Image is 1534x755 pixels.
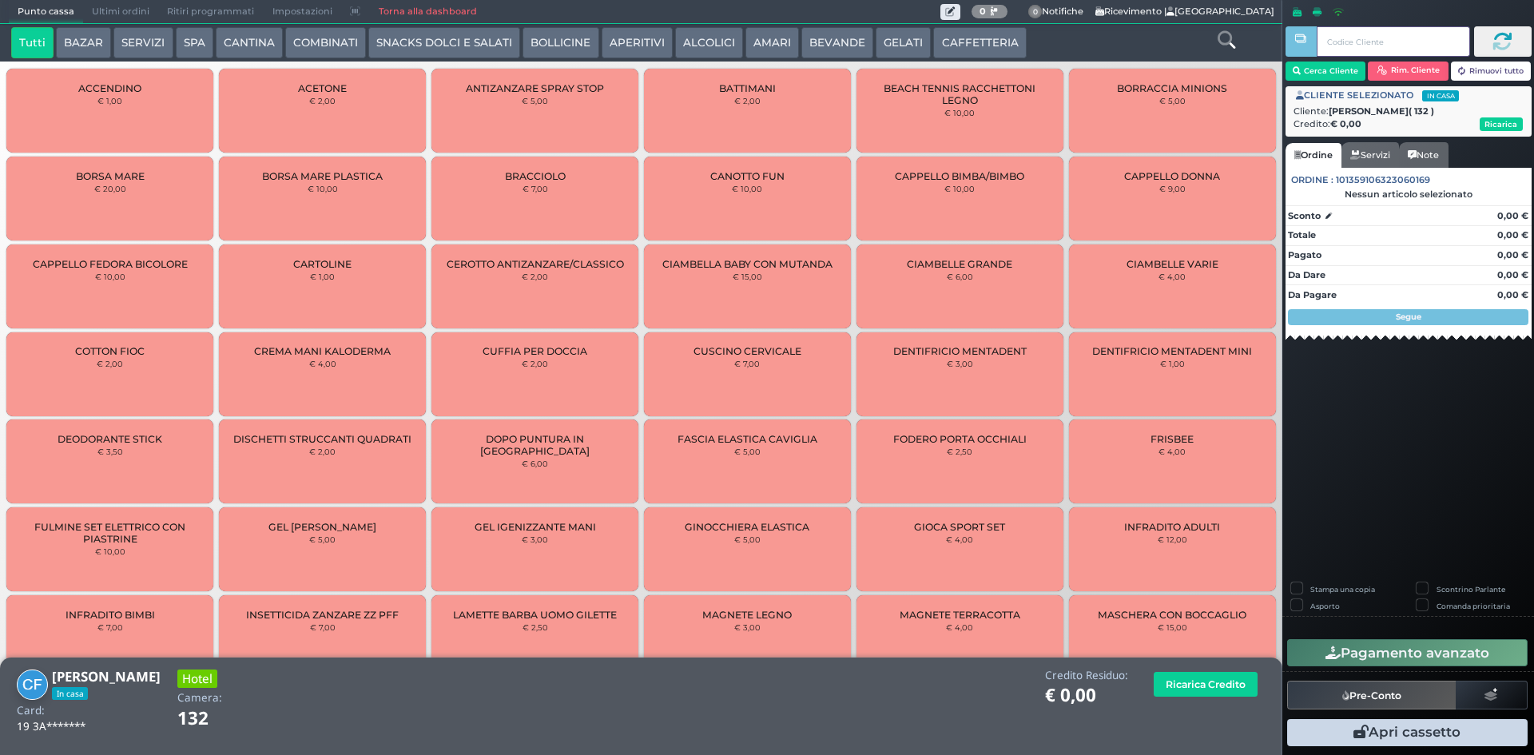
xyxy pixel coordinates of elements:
[1159,184,1186,193] small: € 9,00
[1045,670,1128,681] h4: Credito Residuo:
[1497,289,1528,300] strong: 0,00 €
[1310,601,1340,611] label: Asporto
[1291,173,1333,187] span: Ordine :
[523,622,548,632] small: € 2,50
[483,345,587,357] span: CUFFIA PER DOCCIA
[900,609,1020,621] span: MAGNETE TERRACOTTA
[1287,681,1457,709] button: Pre-Conto
[1336,173,1430,187] span: 101359106323060169
[177,670,217,688] h3: Hotel
[734,622,761,632] small: € 3,00
[298,82,347,94] span: ACETONE
[33,258,188,270] span: CAPPELLO FEDORA BICOLORE
[466,82,604,94] span: ANTIZANZARE SPRAY STOP
[1286,189,1532,200] div: Nessun articolo selezionato
[895,170,1024,182] span: CAPPELLO BIMBA/BIMBO
[947,359,973,368] small: € 3,00
[522,534,548,544] small: € 3,00
[702,609,792,621] span: MAGNETE LEGNO
[310,272,335,281] small: € 1,00
[97,359,123,368] small: € 2,00
[523,27,598,59] button: BOLLICINE
[1159,96,1186,105] small: € 5,00
[95,546,125,556] small: € 10,00
[11,27,54,59] button: Tutti
[310,622,336,632] small: € 7,00
[870,82,1050,106] span: BEACH TENNIS RACCHETTONI LEGNO
[17,705,45,717] h4: Card:
[233,433,411,445] span: DISCHETTI STRUCCANTI QUADRATI
[732,184,762,193] small: € 10,00
[17,670,48,701] img: Catello Farriciello
[1422,90,1459,101] span: In casa
[734,96,761,105] small: € 2,00
[1158,447,1186,456] small: € 4,00
[734,534,761,544] small: € 5,00
[734,359,760,368] small: € 7,00
[475,521,596,533] span: GEL IGENIZZANTE MANI
[1288,289,1337,300] strong: Da Pagare
[285,27,366,59] button: COMBINATI
[9,1,83,23] span: Punto cassa
[1286,143,1341,169] a: Ordine
[1124,170,1220,182] span: CAPPELLO DONNA
[1045,685,1128,705] h1: € 0,00
[1409,105,1434,118] span: ( 132 )
[523,184,548,193] small: € 7,00
[264,1,341,23] span: Impostazioni
[693,345,801,357] span: CUSCINO CERVICALE
[1310,584,1375,594] label: Stampa una copia
[1287,719,1528,746] button: Apri cassetto
[246,609,399,621] span: INSETTICIDA ZANZARE ZZ PFF
[75,345,145,357] span: COTTON FIOC
[308,184,338,193] small: € 10,00
[369,1,485,23] a: Torna alla dashboard
[254,345,391,357] span: CREMA MANI KALODERMA
[177,692,222,704] h4: Camera:
[309,447,336,456] small: € 2,00
[1286,62,1366,81] button: Cerca Cliente
[678,433,817,445] span: FASCIA ELASTICA CAVIGLIA
[52,687,88,700] span: In casa
[893,345,1027,357] span: DENTIFRICIO MENTADENT
[66,609,155,621] span: INFRADITO BIMBI
[1117,82,1227,94] span: BORRACCIA MINIONS
[447,258,624,270] span: CEROTTO ANTIZANZARE/CLASSICO
[1124,521,1220,533] span: INFRADITO ADULTI
[1287,639,1528,666] button: Pagamento avanzato
[733,272,762,281] small: € 15,00
[522,359,548,368] small: € 2,00
[1288,209,1321,223] strong: Sconto
[113,27,173,59] button: SERVIZI
[56,27,111,59] button: BAZAR
[1288,249,1321,260] strong: Pagato
[522,272,548,281] small: € 2,00
[914,521,1005,533] span: GIOCA SPORT SET
[662,258,833,270] span: CIAMBELLA BABY CON MUTANDA
[1288,269,1325,280] strong: Da Dare
[1329,105,1434,117] b: [PERSON_NAME]
[1028,5,1043,19] span: 0
[1497,249,1528,260] strong: 0,00 €
[177,709,253,729] h1: 132
[78,82,141,94] span: ACCENDINO
[453,609,617,621] span: LAMETTE BARBA UOMO GILETTE
[1158,272,1186,281] small: € 4,00
[216,27,283,59] button: CANTINA
[97,622,123,632] small: € 7,00
[1092,345,1252,357] span: DENTIFRICIO MENTADENT MINI
[907,258,1012,270] span: CIAMBELLE GRANDE
[522,459,548,468] small: € 6,00
[1497,210,1528,221] strong: 0,00 €
[20,521,200,545] span: FULMINE SET ELETTRICO CON PIASTRINE
[1317,26,1469,57] input: Codice Cliente
[933,27,1026,59] button: CAFFETTERIA
[1497,269,1528,280] strong: 0,00 €
[745,27,799,59] button: AMARI
[946,534,973,544] small: € 4,00
[158,1,263,23] span: Ritiri programmati
[1437,584,1505,594] label: Scontrino Parlante
[176,27,213,59] button: SPA
[1451,62,1532,81] button: Rimuovi tutto
[309,359,336,368] small: € 4,00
